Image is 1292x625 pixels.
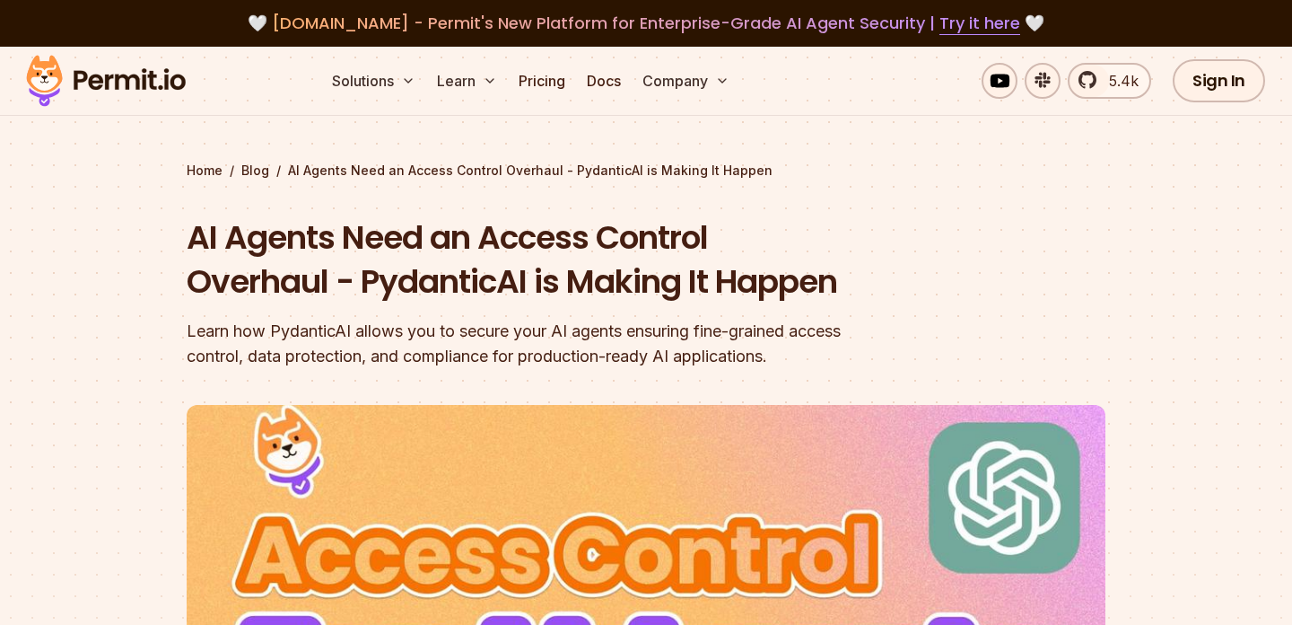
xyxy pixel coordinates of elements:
span: 5.4k [1098,70,1139,92]
div: 🤍 🤍 [43,11,1249,36]
span: [DOMAIN_NAME] - Permit's New Platform for Enterprise-Grade AI Agent Security | [272,12,1020,34]
div: / / [187,162,1105,180]
a: Sign In [1173,59,1265,102]
a: Home [187,162,223,180]
h1: AI Agents Need an Access Control Overhaul - PydanticAI is Making It Happen [187,216,876,304]
button: Company [635,63,737,99]
button: Learn [430,63,504,99]
a: Try it here [939,12,1020,35]
a: Docs [580,63,628,99]
a: Pricing [511,63,572,99]
a: Blog [241,162,269,180]
button: Solutions [325,63,423,99]
div: Learn how PydanticAI allows you to secure your AI agents ensuring fine-grained access control, da... [187,319,876,369]
a: 5.4k [1068,63,1151,99]
img: Permit logo [18,50,194,111]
